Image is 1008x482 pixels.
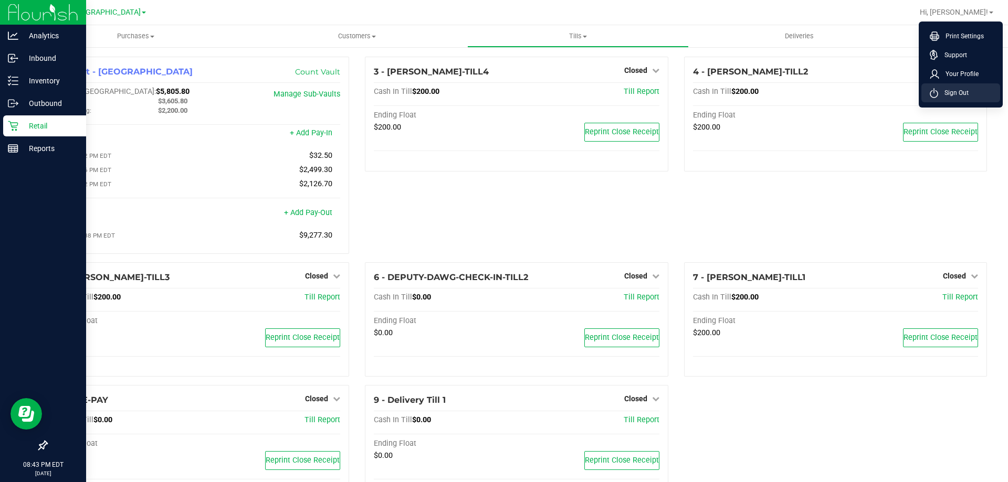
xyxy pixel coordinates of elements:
[939,69,979,79] span: Your Profile
[693,67,808,77] span: 4 - [PERSON_NAME]-TILL2
[930,50,996,60] a: Support
[920,8,988,16] span: Hi, [PERSON_NAME]!
[584,328,659,347] button: Reprint Close Receipt
[374,439,517,448] div: Ending Float
[693,111,836,120] div: Ending Float
[55,316,198,326] div: Ending Float
[25,31,246,41] span: Purchases
[624,394,647,403] span: Closed
[693,316,836,326] div: Ending Float
[290,128,332,137] a: + Add Pay-In
[18,52,81,65] p: Inbound
[693,272,805,282] span: 7 - [PERSON_NAME]-TILL1
[585,333,659,342] span: Reprint Close Receipt
[299,179,332,188] span: $2,126.70
[939,31,984,41] span: Print Settings
[374,316,517,326] div: Ending Float
[903,123,978,142] button: Reprint Close Receipt
[93,293,121,302] span: $200.00
[69,8,141,17] span: [GEOGRAPHIC_DATA]
[374,111,517,120] div: Ending Float
[374,272,528,282] span: 6 - DEPUTY-DAWG-CHECK-IN-TILL2
[412,415,431,424] span: $0.00
[624,415,659,424] a: Till Report
[374,67,489,77] span: 3 - [PERSON_NAME]-TILL4
[295,67,340,77] a: Count Vault
[18,29,81,42] p: Analytics
[412,87,439,96] span: $200.00
[8,143,18,154] inline-svg: Reports
[299,165,332,174] span: $2,499.30
[693,87,731,96] span: Cash In Till
[304,415,340,424] span: Till Report
[8,98,18,109] inline-svg: Outbound
[5,469,81,477] p: [DATE]
[624,293,659,302] a: Till Report
[693,328,720,337] span: $200.00
[304,293,340,302] a: Till Report
[8,53,18,63] inline-svg: Inbound
[55,87,156,96] span: Cash In [GEOGRAPHIC_DATA]:
[246,25,467,47] a: Customers
[731,293,759,302] span: $200.00
[18,120,81,132] p: Retail
[305,272,328,280] span: Closed
[309,151,332,160] span: $32.50
[693,293,731,302] span: Cash In Till
[8,76,18,86] inline-svg: Inventory
[943,272,966,280] span: Closed
[412,293,431,302] span: $0.00
[374,415,412,424] span: Cash In Till
[468,31,688,41] span: Tills
[266,333,340,342] span: Reprint Close Receipt
[374,395,446,405] span: 9 - Delivery Till 1
[5,460,81,469] p: 08:43 PM EDT
[584,123,659,142] button: Reprint Close Receipt
[624,272,647,280] span: Closed
[156,87,190,96] span: $5,805.80
[265,328,340,347] button: Reprint Close Receipt
[8,121,18,131] inline-svg: Retail
[18,142,81,155] p: Reports
[584,451,659,470] button: Reprint Close Receipt
[247,31,467,41] span: Customers
[299,231,332,240] span: $9,277.30
[274,90,340,99] a: Manage Sub-Vaults
[904,127,978,136] span: Reprint Close Receipt
[938,50,967,60] span: Support
[693,123,720,132] span: $200.00
[771,31,828,41] span: Deliveries
[374,328,393,337] span: $0.00
[25,25,246,47] a: Purchases
[265,451,340,470] button: Reprint Close Receipt
[942,293,978,302] a: Till Report
[374,293,412,302] span: Cash In Till
[93,415,112,424] span: $0.00
[921,83,1000,102] li: Sign Out
[305,394,328,403] span: Closed
[467,25,688,47] a: Tills
[55,439,198,448] div: Ending Float
[266,456,340,465] span: Reprint Close Receipt
[158,97,187,105] span: $3,605.80
[585,456,659,465] span: Reprint Close Receipt
[938,88,969,98] span: Sign Out
[10,398,42,430] iframe: Resource center
[624,66,647,74] span: Closed
[374,451,393,460] span: $0.00
[55,67,193,77] span: 1 - Vault - [GEOGRAPHIC_DATA]
[731,87,759,96] span: $200.00
[374,123,401,132] span: $200.00
[903,328,978,347] button: Reprint Close Receipt
[8,30,18,41] inline-svg: Analytics
[55,209,198,219] div: Pay-Outs
[689,25,910,47] a: Deliveries
[284,208,332,217] a: + Add Pay-Out
[374,87,412,96] span: Cash In Till
[55,130,198,139] div: Pay-Ins
[624,87,659,96] span: Till Report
